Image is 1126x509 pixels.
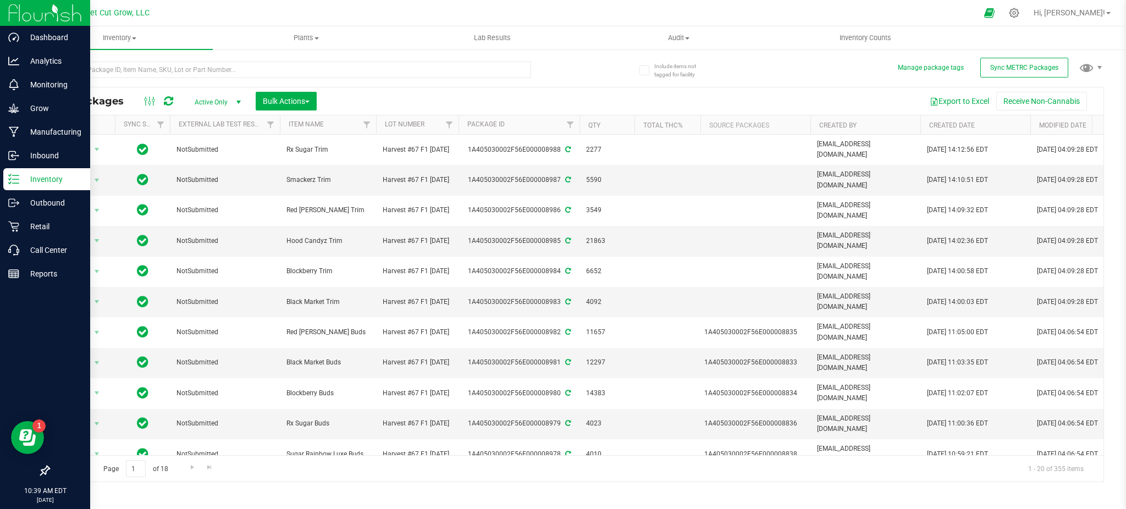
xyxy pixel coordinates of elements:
[704,418,807,429] div: 1A405030002F56E000008836
[19,220,85,233] p: Retail
[1037,266,1098,276] span: [DATE] 04:09:28 EDT
[1034,8,1105,17] span: Hi, [PERSON_NAME]!
[94,460,177,477] span: Page of 18
[1037,205,1098,215] span: [DATE] 04:09:28 EDT
[457,145,581,155] div: 1A405030002F56E000008988
[8,197,19,208] inline-svg: Outbound
[19,149,85,162] p: Inbound
[286,266,369,276] span: Blockberry Trim
[564,358,571,366] span: Sync from Compliance System
[457,236,581,246] div: 1A405030002F56E000008985
[817,169,914,190] span: [EMAIL_ADDRESS][DOMAIN_NAME]
[5,496,85,504] p: [DATE]
[817,352,914,373] span: [EMAIL_ADDRESS][DOMAIN_NAME]
[19,267,85,280] p: Reports
[927,266,988,276] span: [DATE] 14:00:58 EDT
[564,389,571,397] span: Sync from Compliance System
[564,206,571,214] span: Sync from Compliance System
[75,8,150,18] span: Sweet Cut Grow, LLC
[286,388,369,399] span: Blockberry Buds
[564,267,571,275] span: Sync from Compliance System
[704,327,807,338] div: 1A405030002F56E000008835
[286,175,369,185] span: Smackerz Trim
[586,418,628,429] span: 4023
[704,388,807,399] div: 1A405030002F56E000008834
[586,145,628,155] span: 2277
[90,355,104,370] span: select
[927,418,988,429] span: [DATE] 11:00:36 EDT
[586,205,628,215] span: 3549
[564,419,571,427] span: Sync from Compliance System
[152,115,170,134] a: Filter
[8,79,19,90] inline-svg: Monitoring
[137,263,148,279] span: In Sync
[399,26,586,49] a: Lab Results
[90,325,104,340] span: select
[90,446,104,462] span: select
[990,64,1058,71] span: Sync METRC Packages
[90,385,104,401] span: select
[19,31,85,44] p: Dashboard
[1037,297,1098,307] span: [DATE] 04:09:28 EDT
[137,385,148,401] span: In Sync
[176,297,273,307] span: NotSubmitted
[137,446,148,462] span: In Sync
[1019,460,1092,477] span: 1 - 20 of 355 items
[467,120,505,128] a: Package ID
[440,115,459,134] a: Filter
[457,297,581,307] div: 1A405030002F56E000008983
[457,418,581,429] div: 1A405030002F56E000008979
[586,297,628,307] span: 4092
[256,92,317,110] button: Bulk Actions
[286,327,369,338] span: Red [PERSON_NAME] Buds
[383,266,452,276] span: Harvest #67 F1 [DATE]
[90,173,104,188] span: select
[564,237,571,245] span: Sync from Compliance System
[213,33,399,43] span: Plants
[262,115,280,134] a: Filter
[8,268,19,279] inline-svg: Reports
[286,205,369,215] span: Red [PERSON_NAME] Trim
[5,486,85,496] p: 10:39 AM EDT
[817,444,914,464] span: [EMAIL_ADDRESS][DOMAIN_NAME]
[176,388,273,399] span: NotSubmitted
[57,95,135,107] span: All Packages
[383,236,452,246] span: Harvest #67 F1 [DATE]
[26,26,213,49] a: Inventory
[383,357,452,368] span: Harvest #67 F1 [DATE]
[927,297,988,307] span: [DATE] 14:00:03 EDT
[48,62,531,78] input: Search Package ID, Item Name, SKU, Lot or Part Number...
[19,196,85,209] p: Outbound
[176,327,273,338] span: NotSubmitted
[898,63,964,73] button: Manage package tags
[137,142,148,157] span: In Sync
[19,125,85,139] p: Manufacturing
[176,205,273,215] span: NotSubmitted
[286,357,369,368] span: Black Market Buds
[383,449,452,460] span: Harvest #67 F1 [DATE]
[586,175,628,185] span: 5590
[383,205,452,215] span: Harvest #67 F1 [DATE]
[176,236,273,246] span: NotSubmitted
[19,244,85,257] p: Call Center
[586,327,628,338] span: 11657
[1037,388,1098,399] span: [DATE] 04:06:54 EDT
[980,58,1068,78] button: Sync METRC Packages
[704,449,807,460] div: 1A405030002F56E000008838
[202,460,218,475] a: Go to the last page
[586,449,628,460] span: 4010
[19,102,85,115] p: Grow
[927,327,988,338] span: [DATE] 11:05:00 EDT
[817,322,914,342] span: [EMAIL_ADDRESS][DOMAIN_NAME]
[137,324,148,340] span: In Sync
[1039,121,1086,129] a: Modified Date
[289,120,324,128] a: Item Name
[923,92,996,110] button: Export to Excel
[586,357,628,368] span: 12297
[817,383,914,403] span: [EMAIL_ADDRESS][DOMAIN_NAME]
[1037,327,1098,338] span: [DATE] 04:06:54 EDT
[564,176,571,184] span: Sync from Compliance System
[90,203,104,218] span: select
[8,245,19,256] inline-svg: Call Center
[1037,418,1098,429] span: [DATE] 04:06:54 EDT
